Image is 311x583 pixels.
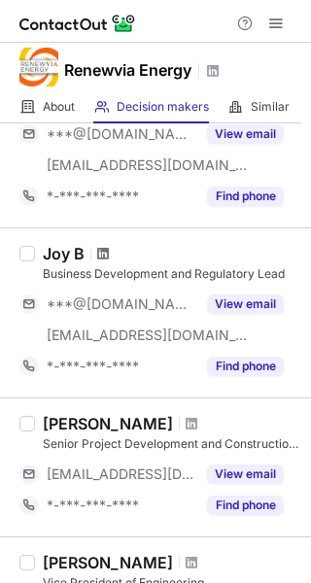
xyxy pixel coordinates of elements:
[207,187,284,206] button: Reveal Button
[43,265,299,283] div: Business Development and Regulatory Lead
[47,326,249,344] span: [EMAIL_ADDRESS][DOMAIN_NAME]
[43,553,173,572] div: [PERSON_NAME]
[117,99,209,115] span: Decision makers
[43,244,85,263] div: Joy B
[19,48,58,86] img: 3a7a4be1bf13d0d9acc8c369dfa9d979
[47,125,195,143] span: ***@[DOMAIN_NAME]
[47,156,249,174] span: [EMAIL_ADDRESS][DOMAIN_NAME]
[43,414,173,433] div: [PERSON_NAME]
[47,295,195,313] span: ***@[DOMAIN_NAME]
[19,12,136,35] img: ContactOut v5.3.10
[207,496,284,515] button: Reveal Button
[207,124,284,144] button: Reveal Button
[207,357,284,376] button: Reveal Button
[207,464,284,484] button: Reveal Button
[43,435,299,453] div: Senior Project Development and Construction Engineer
[43,99,75,115] span: About
[64,58,191,82] h1: Renewvia Energy
[207,294,284,314] button: Reveal Button
[47,465,195,483] span: [EMAIL_ADDRESS][DOMAIN_NAME]
[251,99,290,115] span: Similar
